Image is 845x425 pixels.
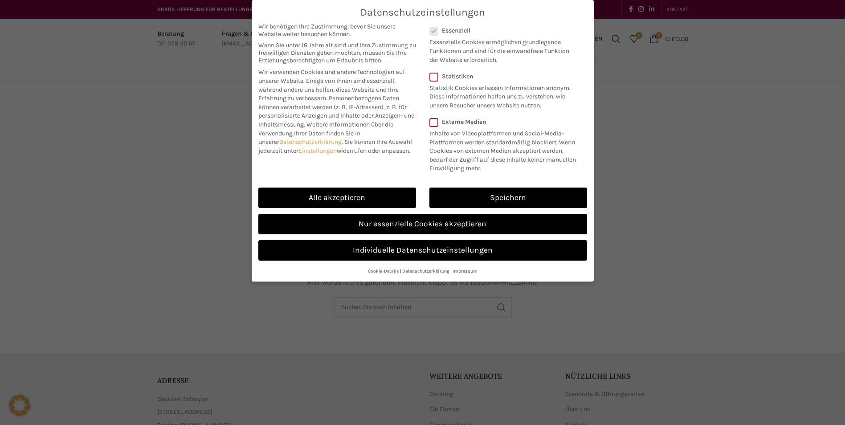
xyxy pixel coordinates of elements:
span: Datenschutzeinstellungen [360,7,485,18]
p: Inhalte von Videoplattformen und Social-Media-Plattformen werden standardmäßig blockiert. Wenn Co... [429,126,581,173]
p: Essenzielle Cookies ermöglichen grundlegende Funktionen und sind für die einwandfreie Funktion de... [429,34,576,64]
a: Individuelle Datenschutzeinstellungen [258,240,587,261]
a: Impressum [453,268,478,274]
label: Externe Medien [429,118,581,126]
p: Statistik Cookies erfassen Informationen anonym. Diese Informationen helfen uns zu verstehen, wie... [429,80,576,110]
span: Sie können Ihre Auswahl jederzeit unter widerrufen oder anpassen. [258,138,412,155]
label: Essenziell [429,27,576,34]
label: Statistiken [429,73,576,80]
a: Speichern [429,188,587,208]
a: Nur essenzielle Cookies akzeptieren [258,214,587,234]
a: Datenschutzerklärung [402,268,449,274]
a: Datenschutzerklärung [279,138,342,146]
a: Cookie-Details [368,268,399,274]
span: Personenbezogene Daten können verarbeitet werden (z. B. IP-Adressen), z. B. für personalisierte A... [258,94,415,128]
a: Einstellungen [298,147,337,155]
span: Wenn Sie unter 16 Jahre alt sind und Ihre Zustimmung zu freiwilligen Diensten geben möchten, müss... [258,41,416,64]
span: Wir benötigen Ihre Zustimmung, bevor Sie unsere Website weiter besuchen können. [258,23,416,38]
a: Alle akzeptieren [258,188,416,208]
span: Wir verwenden Cookies und andere Technologien auf unserer Website. Einige von ihnen sind essenzie... [258,68,405,102]
span: Weitere Informationen über die Verwendung Ihrer Daten finden Sie in unserer . [258,121,393,146]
